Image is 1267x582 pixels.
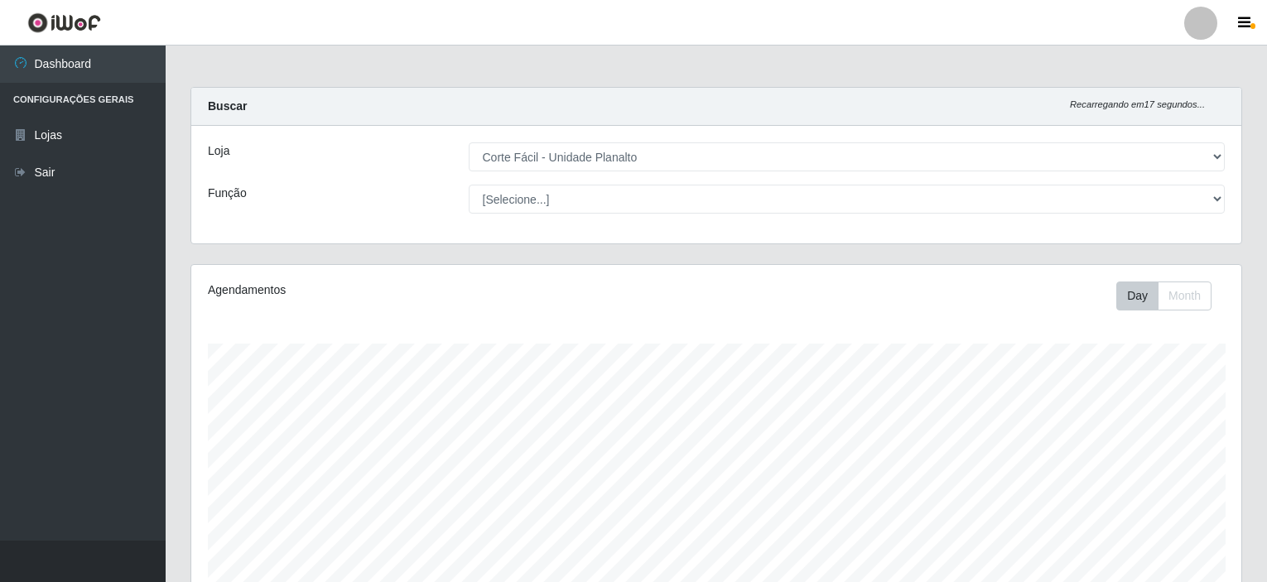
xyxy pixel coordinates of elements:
button: Month [1158,281,1212,310]
strong: Buscar [208,99,247,113]
div: First group [1116,281,1212,310]
label: Função [208,185,247,202]
label: Loja [208,142,229,160]
button: Day [1116,281,1159,310]
div: Agendamentos [208,281,617,299]
i: Recarregando em 17 segundos... [1070,99,1205,109]
div: Toolbar with button groups [1116,281,1225,310]
img: CoreUI Logo [27,12,101,33]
